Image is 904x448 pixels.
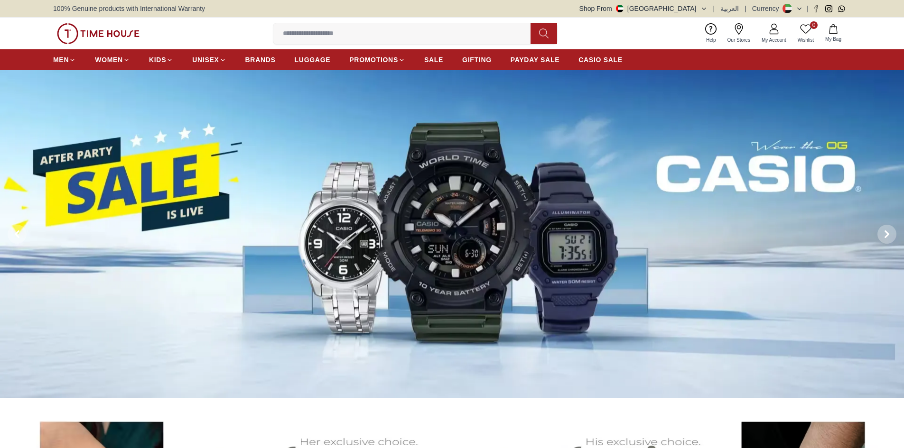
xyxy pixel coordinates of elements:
[295,51,331,68] a: LUGGAGE
[820,22,847,45] button: My Bag
[579,4,708,13] button: Shop From[GEOGRAPHIC_DATA]
[192,51,226,68] a: UNISEX
[57,23,140,44] img: ...
[812,5,820,12] a: Facebook
[810,21,818,29] span: 0
[616,5,624,12] img: United Arab Emirates
[149,51,173,68] a: KIDS
[424,51,443,68] a: SALE
[192,55,219,64] span: UNISEX
[722,21,756,46] a: Our Stores
[295,55,331,64] span: LUGGAGE
[578,55,623,64] span: CASIO SALE
[462,55,492,64] span: GIFTING
[511,55,559,64] span: PAYDAY SALE
[821,36,845,43] span: My Bag
[792,21,820,46] a: 0Wishlist
[95,51,130,68] a: WOMEN
[700,21,722,46] a: Help
[424,55,443,64] span: SALE
[702,37,720,44] span: Help
[720,4,739,13] button: العربية
[745,4,746,13] span: |
[825,5,832,12] a: Instagram
[53,55,69,64] span: MEN
[724,37,754,44] span: Our Stores
[752,4,783,13] div: Currency
[807,4,809,13] span: |
[245,55,276,64] span: BRANDS
[53,51,76,68] a: MEN
[245,51,276,68] a: BRANDS
[838,5,845,12] a: Whatsapp
[349,51,405,68] a: PROMOTIONS
[462,51,492,68] a: GIFTING
[349,55,398,64] span: PROMOTIONS
[713,4,715,13] span: |
[758,37,790,44] span: My Account
[149,55,166,64] span: KIDS
[794,37,818,44] span: Wishlist
[511,51,559,68] a: PAYDAY SALE
[578,51,623,68] a: CASIO SALE
[53,4,205,13] span: 100% Genuine products with International Warranty
[95,55,123,64] span: WOMEN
